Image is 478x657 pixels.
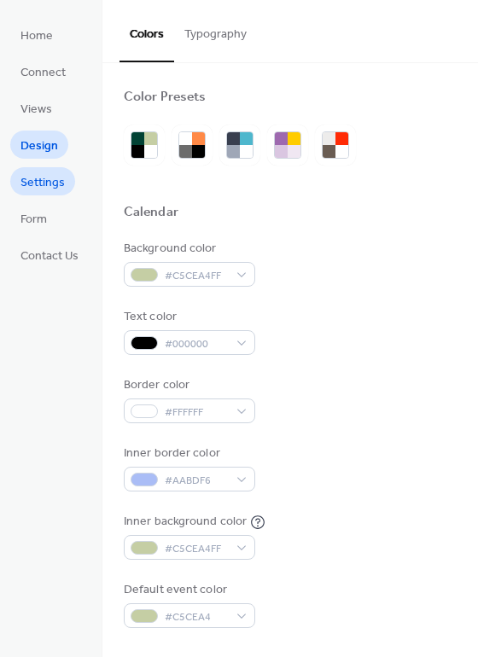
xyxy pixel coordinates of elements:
[124,308,252,326] div: Text color
[124,89,206,107] div: Color Presets
[124,240,252,258] div: Background color
[20,174,65,192] span: Settings
[20,101,52,119] span: Views
[10,94,62,122] a: Views
[10,204,57,232] a: Form
[10,20,63,49] a: Home
[124,204,178,222] div: Calendar
[10,241,89,269] a: Contact Us
[20,64,66,82] span: Connect
[20,27,53,45] span: Home
[10,131,68,159] a: Design
[10,167,75,195] a: Settings
[20,137,58,155] span: Design
[20,247,79,265] span: Contact Us
[10,57,76,85] a: Connect
[124,445,252,462] div: Inner border color
[165,335,228,353] span: #000000
[165,404,228,422] span: #FFFFFF
[124,581,252,599] div: Default event color
[165,472,228,490] span: #AABDF6
[165,540,228,558] span: #C5CEA4FF
[165,608,228,626] span: #C5CEA4
[20,211,47,229] span: Form
[124,513,247,531] div: Inner background color
[124,376,252,394] div: Border color
[165,267,228,285] span: #C5CEA4FF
